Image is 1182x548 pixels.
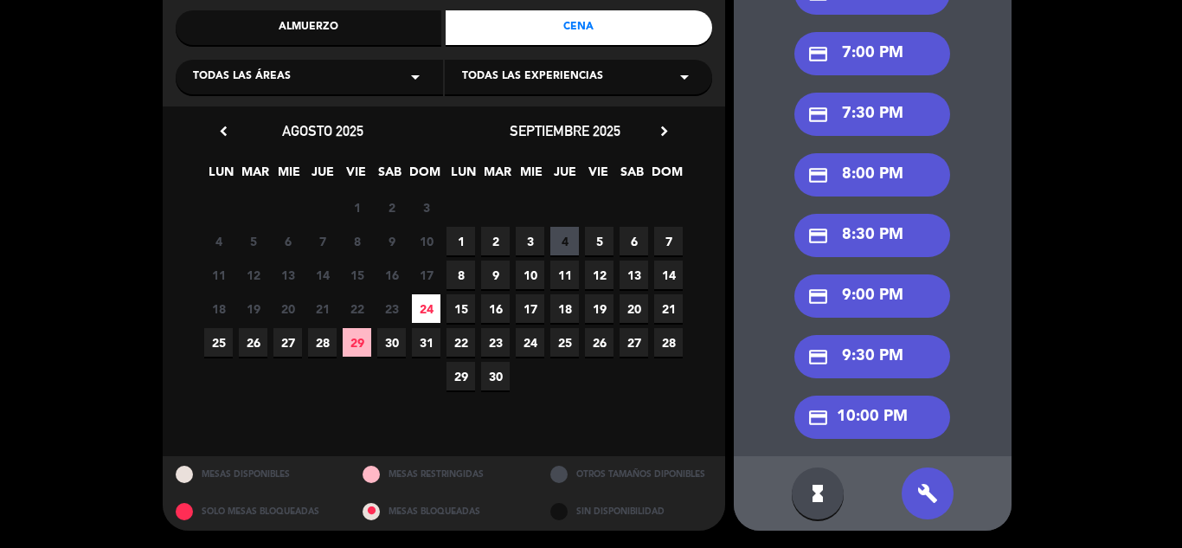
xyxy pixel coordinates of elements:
[377,294,406,323] span: 23
[674,67,695,87] i: arrow_drop_down
[215,122,233,140] i: chevron_left
[308,294,337,323] span: 21
[239,261,267,289] span: 12
[652,162,680,190] span: DOM
[446,294,475,323] span: 15
[654,328,683,357] span: 28
[412,328,440,357] span: 31
[343,294,371,323] span: 22
[516,328,544,357] span: 24
[620,261,648,289] span: 13
[654,227,683,255] span: 7
[620,328,648,357] span: 27
[342,162,370,190] span: VIE
[409,162,438,190] span: DOM
[446,10,712,45] div: Cena
[550,162,579,190] span: JUE
[807,286,829,307] i: credit_card
[273,227,302,255] span: 6
[794,153,950,197] div: 8:00 PM
[343,227,371,255] span: 8
[510,122,620,139] span: septiembre 2025
[239,328,267,357] span: 26
[807,346,829,368] i: credit_card
[462,68,603,86] span: Todas las experiencias
[274,162,303,190] span: MIE
[794,214,950,257] div: 8:30 PM
[585,227,613,255] span: 5
[273,328,302,357] span: 27
[585,261,613,289] span: 12
[308,227,337,255] span: 7
[446,261,475,289] span: 8
[481,227,510,255] span: 2
[517,162,545,190] span: MIE
[483,162,511,190] span: MAR
[537,456,725,493] div: OTROS TAMAÑOS DIPONIBLES
[516,294,544,323] span: 17
[446,362,475,390] span: 29
[377,193,406,222] span: 2
[481,294,510,323] span: 16
[193,68,291,86] span: Todas las áreas
[550,328,579,357] span: 25
[282,122,363,139] span: agosto 2025
[204,294,233,323] span: 18
[412,193,440,222] span: 3
[207,162,235,190] span: LUN
[794,396,950,439] div: 10:00 PM
[585,328,613,357] span: 26
[618,162,646,190] span: SAB
[376,162,404,190] span: SAB
[273,261,302,289] span: 13
[446,328,475,357] span: 22
[412,227,440,255] span: 10
[446,227,475,255] span: 1
[807,407,829,429] i: credit_card
[273,294,302,323] span: 20
[481,328,510,357] span: 23
[585,294,613,323] span: 19
[343,261,371,289] span: 15
[204,328,233,357] span: 25
[377,261,406,289] span: 16
[807,104,829,126] i: credit_card
[794,335,950,378] div: 9:30 PM
[163,493,350,531] div: SOLO MESAS BLOQUEADAS
[204,227,233,255] span: 4
[308,261,337,289] span: 14
[794,93,950,136] div: 7:30 PM
[516,227,544,255] span: 3
[654,294,683,323] span: 21
[807,43,829,65] i: credit_card
[620,294,648,323] span: 20
[550,294,579,323] span: 18
[620,227,648,255] span: 6
[917,483,938,504] i: build
[481,362,510,390] span: 30
[350,493,537,531] div: MESAS BLOQUEADAS
[655,122,673,140] i: chevron_right
[807,483,828,504] i: hourglass_full
[654,261,683,289] span: 14
[343,193,371,222] span: 1
[449,162,478,190] span: LUN
[584,162,613,190] span: VIE
[516,261,544,289] span: 10
[350,456,537,493] div: MESAS RESTRINGIDAS
[204,261,233,289] span: 11
[308,162,337,190] span: JUE
[412,294,440,323] span: 24
[239,294,267,323] span: 19
[807,225,829,247] i: credit_card
[794,274,950,318] div: 9:00 PM
[241,162,269,190] span: MAR
[550,227,579,255] span: 4
[377,328,406,357] span: 30
[537,493,725,531] div: SIN DISPONIBILIDAD
[481,261,510,289] span: 9
[807,164,829,186] i: credit_card
[308,328,337,357] span: 28
[343,328,371,357] span: 29
[405,67,426,87] i: arrow_drop_down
